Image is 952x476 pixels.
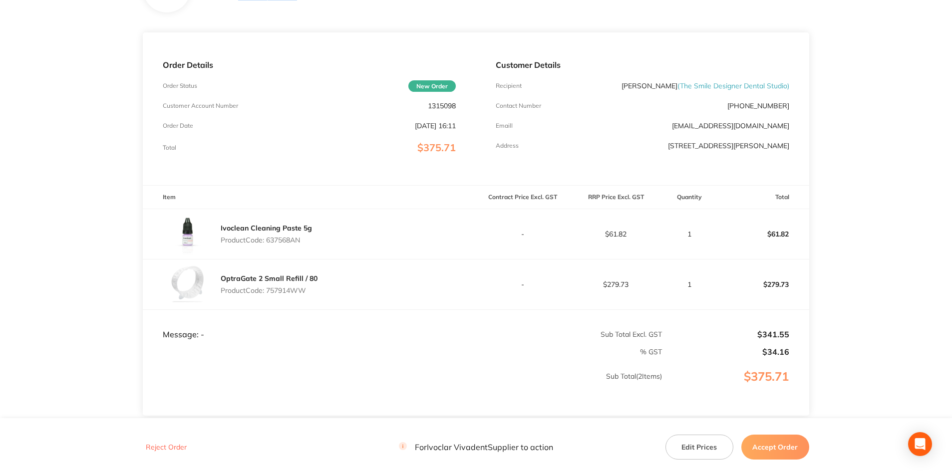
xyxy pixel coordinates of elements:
[663,230,715,238] p: 1
[399,443,553,452] p: For Ivoclar Vivadent Supplier to action
[476,230,569,238] p: -
[727,102,789,110] p: [PHONE_NUMBER]
[143,372,662,400] p: Sub Total ( 2 Items)
[622,82,789,90] p: [PERSON_NAME]
[662,186,716,209] th: Quantity
[663,370,809,404] p: $375.71
[143,348,662,356] p: % GST
[677,81,789,90] span: ( The Smile Designer Dental Studio )
[496,82,522,89] p: Recipient
[663,280,715,288] p: 1
[143,186,476,209] th: Item
[163,259,213,309] img: bmdwd2Z3OQ
[741,435,809,460] button: Accept Order
[908,432,932,456] div: Open Intercom Messenger
[163,122,193,129] p: Order Date
[163,102,238,109] p: Customer Account Number
[476,330,662,338] p: Sub Total Excl. GST
[663,330,789,339] p: $341.55
[668,142,789,150] p: [STREET_ADDRESS][PERSON_NAME]
[672,121,789,130] a: [EMAIL_ADDRESS][DOMAIN_NAME]
[496,142,519,149] p: Address
[716,186,809,209] th: Total
[221,286,317,294] p: Product Code: 757914WW
[415,122,456,130] p: [DATE] 16:11
[665,435,733,460] button: Edit Prices
[143,443,190,452] button: Reject Order
[716,222,809,246] p: $61.82
[221,236,312,244] p: Product Code: 637568AN
[716,272,809,296] p: $279.73
[496,122,513,129] p: Emaill
[163,60,456,69] p: Order Details
[496,60,789,69] p: Customer Details
[570,280,662,288] p: $279.73
[476,186,569,209] th: Contract Price Excl. GST
[163,209,213,259] img: dnZ0cTNoNA
[163,144,176,151] p: Total
[663,347,789,356] p: $34.16
[476,280,569,288] p: -
[570,230,662,238] p: $61.82
[569,186,662,209] th: RRP Price Excl. GST
[428,102,456,110] p: 1315098
[163,82,197,89] p: Order Status
[417,141,456,154] span: $375.71
[221,224,312,233] a: Ivoclean Cleaning Paste 5g
[221,274,317,283] a: OptraGate 2 Small Refill / 80
[143,309,476,339] td: Message: -
[408,80,456,92] span: New Order
[496,102,541,109] p: Contact Number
